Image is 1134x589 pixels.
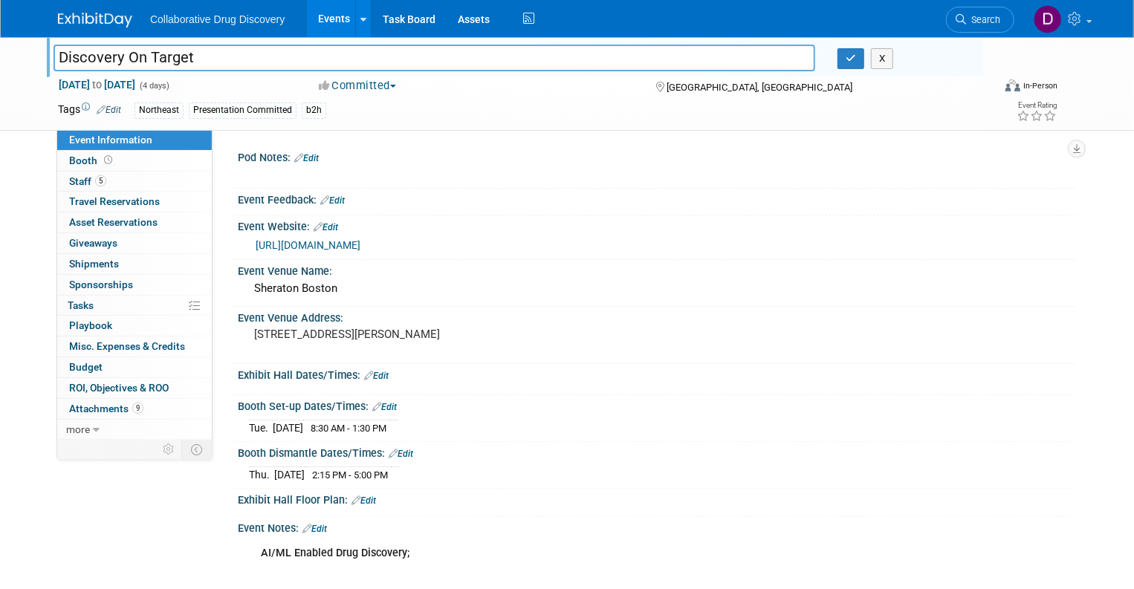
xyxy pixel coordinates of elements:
[69,237,117,249] span: Giveaways
[69,175,106,187] span: Staff
[273,420,303,436] td: [DATE]
[249,420,273,436] td: Tue.
[57,130,212,150] a: Event Information
[90,79,104,91] span: to
[58,102,121,119] td: Tags
[1034,5,1062,33] img: Daniel Castro
[57,336,212,357] a: Misc. Expenses & Credits
[302,524,327,534] a: Edit
[58,13,132,27] img: ExhibitDay
[69,216,158,228] span: Asset Reservations
[966,14,1000,25] span: Search
[69,258,119,270] span: Shipments
[69,382,169,394] span: ROI, Objectives & ROO
[156,440,182,459] td: Personalize Event Tab Strip
[57,420,212,440] a: more
[320,195,345,206] a: Edit
[238,364,1076,383] div: Exhibit Hall Dates/Times:
[249,467,274,483] td: Thu.
[249,277,1065,300] div: Sheraton Boston
[302,102,326,118] div: b2h
[314,222,338,232] a: Edit
[101,154,115,166] span: Booth not reserved yet
[311,423,386,434] span: 8:30 AM - 1:30 PM
[238,307,1076,325] div: Event Venue Address:
[57,212,212,232] a: Asset Reservations
[57,399,212,419] a: Attachments9
[57,378,212,398] a: ROI, Objectives & ROO
[69,319,112,331] span: Playbook
[1005,79,1020,91] img: Format-Inperson.png
[57,192,212,212] a: Travel Reservations
[372,402,397,412] a: Edit
[57,357,212,377] a: Budget
[69,340,185,352] span: Misc. Expenses & Credits
[138,81,169,91] span: (4 days)
[238,395,1076,414] div: Booth Set-up Dates/Times:
[238,517,1076,536] div: Event Notes:
[57,275,212,295] a: Sponsorships
[238,260,1076,279] div: Event Venue Name:
[58,78,136,91] span: [DATE] [DATE]
[57,172,212,192] a: Staff5
[351,495,376,506] a: Edit
[256,239,360,251] a: [URL][DOMAIN_NAME]
[97,105,121,115] a: Edit
[69,279,133,290] span: Sponsorships
[294,153,319,163] a: Edit
[150,13,285,25] span: Collaborative Drug Discovery
[238,489,1076,508] div: Exhibit Hall Floor Plan:
[312,469,388,481] span: 2:15 PM - 5:00 PM
[238,146,1076,166] div: Pod Notes:
[69,361,103,373] span: Budget
[189,102,297,118] div: Presentation Committed
[57,296,212,316] a: Tasks
[68,299,94,311] span: Tasks
[364,371,389,381] a: Edit
[1023,80,1057,91] div: In-Person
[910,77,1057,100] div: Event Format
[57,316,212,336] a: Playbook
[667,82,852,93] span: [GEOGRAPHIC_DATA], [GEOGRAPHIC_DATA]
[261,547,409,559] b: AI/ML Enabled Drug Discovery;
[314,78,402,94] button: Committed
[69,134,152,146] span: Event Information
[69,154,115,166] span: Booth
[1017,102,1057,109] div: Event Rating
[238,189,1076,208] div: Event Feedback:
[238,442,1076,461] div: Booth Dismantle Dates/Times:
[182,440,213,459] td: Toggle Event Tabs
[132,403,143,414] span: 9
[238,215,1076,235] div: Event Website:
[69,403,143,414] span: Attachments
[57,254,212,274] a: Shipments
[871,48,894,69] button: X
[66,423,90,435] span: more
[69,195,160,207] span: Travel Reservations
[946,7,1014,33] a: Search
[135,102,184,118] div: Northeast
[389,449,413,459] a: Edit
[57,151,212,171] a: Booth
[254,328,571,341] pre: [STREET_ADDRESS][PERSON_NAME]
[95,175,106,186] span: 5
[274,467,305,483] td: [DATE]
[57,233,212,253] a: Giveaways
